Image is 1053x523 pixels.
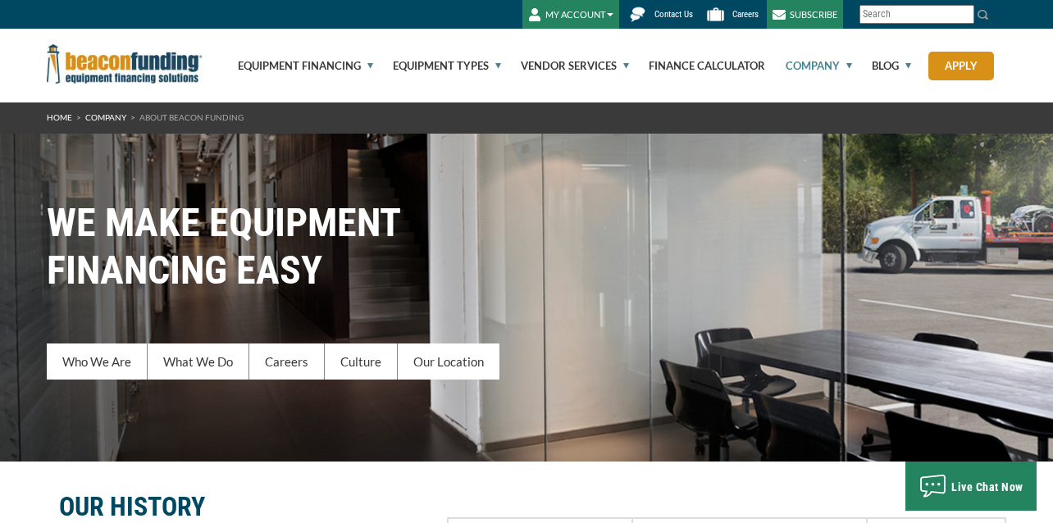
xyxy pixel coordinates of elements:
button: Live Chat Now [905,462,1037,511]
a: Vendor Services [502,29,629,102]
img: Beacon Funding Corporation [47,44,203,84]
span: Live Chat Now [951,480,1023,493]
a: Our Location [398,343,499,380]
img: Search [977,8,990,21]
a: Careers [249,343,325,380]
h1: WE MAKE EQUIPMENT FINANCING EASY [47,199,1006,294]
span: Careers [732,9,759,20]
p: OUR HISTORY [59,497,354,516]
a: What We Do [148,343,249,380]
a: HOME [47,112,72,122]
span: About Beacon Funding [139,112,244,122]
a: Culture [325,343,398,380]
span: Contact Us [654,9,693,20]
a: Finance Calculator [630,29,765,102]
a: Blog [853,29,911,102]
a: Company [85,112,126,122]
a: Equipment Types [374,29,501,102]
a: Beacon Funding Corporation [47,56,203,69]
a: Apply [928,52,994,80]
a: Clear search text [957,8,970,21]
a: Equipment Financing [219,29,373,102]
input: Search [859,5,974,24]
a: Who We Are [47,343,148,380]
a: Company [767,29,852,102]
